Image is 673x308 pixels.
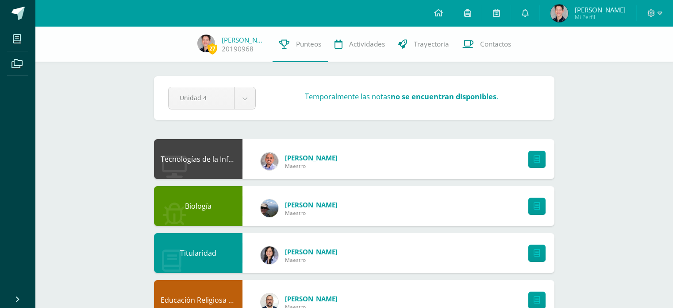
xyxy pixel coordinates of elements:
[154,233,242,273] div: Titularidad
[349,39,385,49] span: Actividades
[285,200,338,209] span: [PERSON_NAME]
[285,256,338,264] span: Maestro
[575,5,626,14] span: [PERSON_NAME]
[261,199,278,217] img: 5e952bed91828fffc449ceb1b345eddb.png
[456,27,518,62] a: Contactos
[285,162,338,170] span: Maestro
[414,39,449,49] span: Trayectoria
[285,153,338,162] span: [PERSON_NAME]
[261,246,278,264] img: 013901e486854f3f6f3294f73c2f58ba.png
[208,43,217,54] span: 27
[197,35,215,52] img: 07f88638018018ba1f0a044d8a475609.png
[575,13,626,21] span: Mi Perfil
[154,186,242,226] div: Biología
[305,91,498,101] h3: Temporalmente las notas .
[285,209,338,217] span: Maestro
[480,39,511,49] span: Contactos
[222,44,254,54] a: 20190968
[391,92,496,101] strong: no se encuentran disponibles
[222,35,266,44] a: [PERSON_NAME]
[261,152,278,170] img: f4ddca51a09d81af1cee46ad6847c426.png
[180,87,223,108] span: Unidad 4
[169,87,255,109] a: Unidad 4
[154,139,242,179] div: Tecnologías de la Información y la Comunicación
[296,39,321,49] span: Punteos
[328,27,392,62] a: Actividades
[285,247,338,256] span: [PERSON_NAME]
[392,27,456,62] a: Trayectoria
[550,4,568,22] img: 07f88638018018ba1f0a044d8a475609.png
[273,27,328,62] a: Punteos
[285,294,338,303] span: [PERSON_NAME]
